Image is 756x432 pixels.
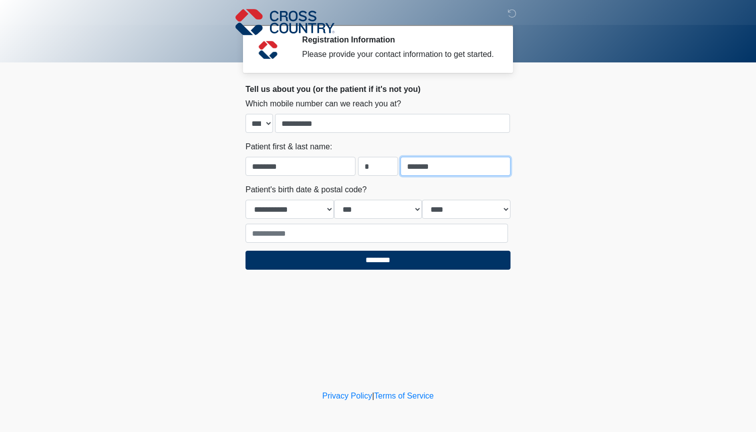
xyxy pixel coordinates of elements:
a: | [372,392,374,400]
a: Terms of Service [374,392,433,400]
div: Please provide your contact information to get started. [302,48,495,60]
label: Which mobile number can we reach you at? [245,98,401,110]
img: Cross Country Logo [235,7,334,36]
a: Privacy Policy [322,392,372,400]
label: Patient's birth date & postal code? [245,184,366,196]
h2: Tell us about you (or the patient if it's not you) [245,84,510,94]
img: Agent Avatar [253,35,283,65]
label: Patient first & last name: [245,141,332,153]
